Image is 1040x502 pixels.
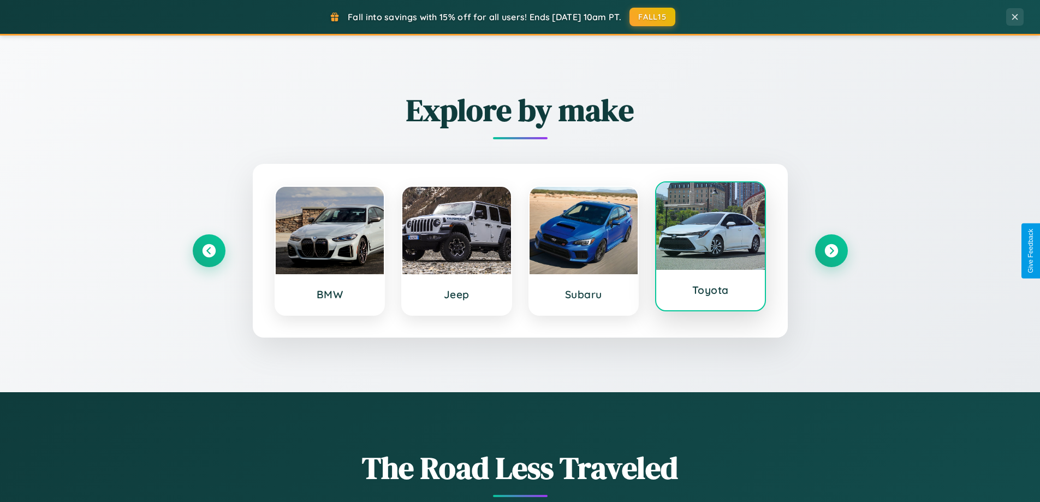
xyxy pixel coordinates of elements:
[348,11,621,22] span: Fall into savings with 15% off for all users! Ends [DATE] 10am PT.
[1027,229,1035,273] div: Give Feedback
[287,288,373,301] h3: BMW
[413,288,500,301] h3: Jeep
[667,284,754,297] h3: Toyota
[540,288,627,301] h3: Subaru
[193,89,848,131] h2: Explore by make
[193,447,848,489] h1: The Road Less Traveled
[629,8,675,26] button: FALL15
